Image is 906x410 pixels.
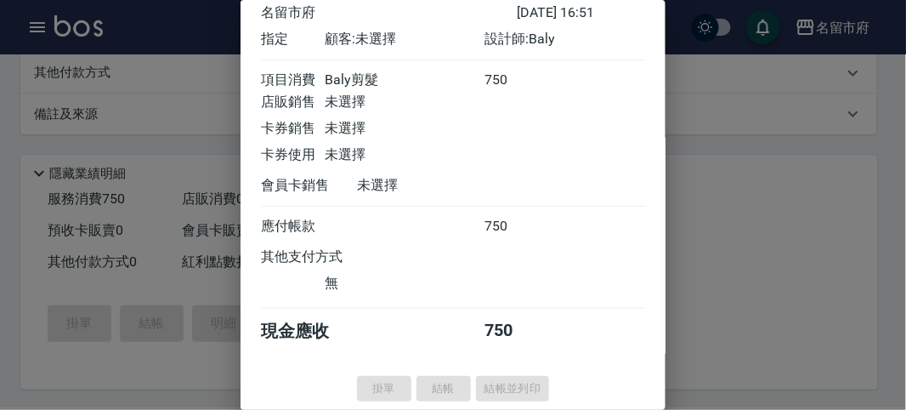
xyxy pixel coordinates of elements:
div: 應付帳款 [261,218,325,236]
div: 指定 [261,31,325,48]
div: [DATE] 16:51 [517,4,645,22]
div: 其他支付方式 [261,248,389,266]
div: 750 [485,218,549,236]
div: 會員卡銷售 [261,177,357,195]
div: 未選擇 [325,94,484,111]
div: 卡券銷售 [261,120,325,138]
div: 未選擇 [325,146,484,164]
div: 未選擇 [325,120,484,138]
div: 750 [485,71,549,89]
div: 未選擇 [357,177,517,195]
div: 卡券使用 [261,146,325,164]
div: 750 [485,320,549,343]
div: 名留市府 [261,4,517,22]
div: 店販銷售 [261,94,325,111]
div: 無 [325,275,484,293]
div: 現金應收 [261,320,357,343]
div: 設計師: Baly [485,31,645,48]
div: Baly剪髮 [325,71,484,89]
div: 顧客: 未選擇 [325,31,484,48]
div: 項目消費 [261,71,325,89]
